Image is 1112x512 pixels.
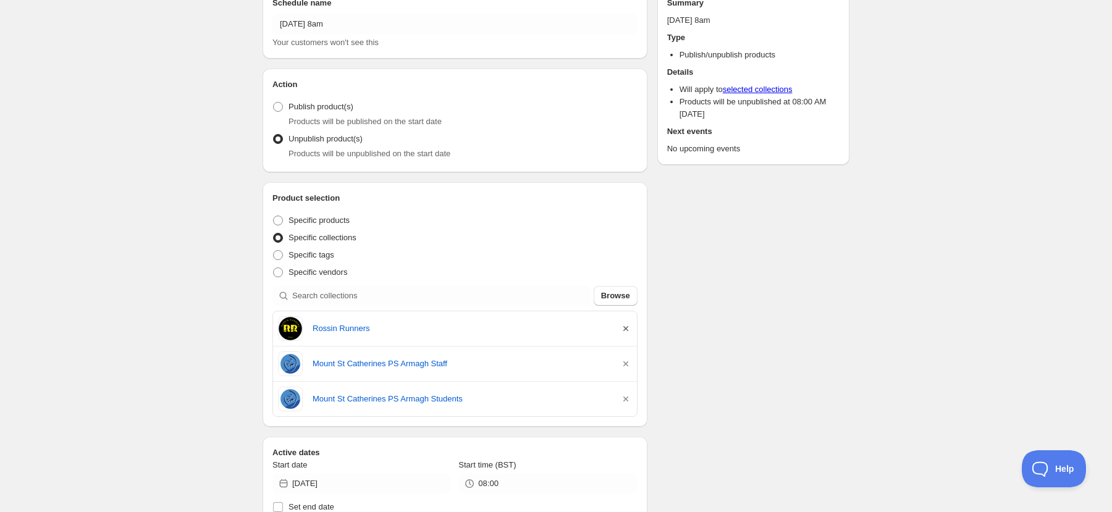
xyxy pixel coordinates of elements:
span: Products will be published on the start date [289,117,442,126]
span: Specific collections [289,233,356,242]
li: Publish/unpublish products [680,49,840,61]
h2: Next events [667,125,840,138]
p: [DATE] 8am [667,14,840,27]
span: Start time (BST) [458,460,516,469]
span: Unpublish product(s) [289,134,363,143]
button: Browse [594,286,638,306]
h2: Type [667,31,840,44]
span: Set end date [289,502,334,511]
a: selected collections [723,85,793,94]
h2: Product selection [272,192,638,204]
span: Specific products [289,216,350,225]
span: Your customers won't see this [272,38,379,47]
h2: Action [272,78,638,91]
li: Products will be unpublished at 08:00 AM [DATE] [680,96,840,120]
span: Specific vendors [289,267,347,277]
span: Products will be unpublished on the start date [289,149,450,158]
h2: Active dates [272,447,638,459]
li: Will apply to [680,83,840,96]
span: Start date [272,460,307,469]
iframe: Toggle Customer Support [1022,450,1087,487]
span: Specific tags [289,250,334,259]
a: Rossin Runners [313,322,610,335]
a: Mount St Catherines PS Armagh Students [313,393,610,405]
h2: Details [667,66,840,78]
span: Browse [601,290,630,302]
input: Search collections [292,286,591,306]
p: No upcoming events [667,143,840,155]
a: Mount St Catherines PS Armagh Staff [313,358,610,370]
span: Publish product(s) [289,102,353,111]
